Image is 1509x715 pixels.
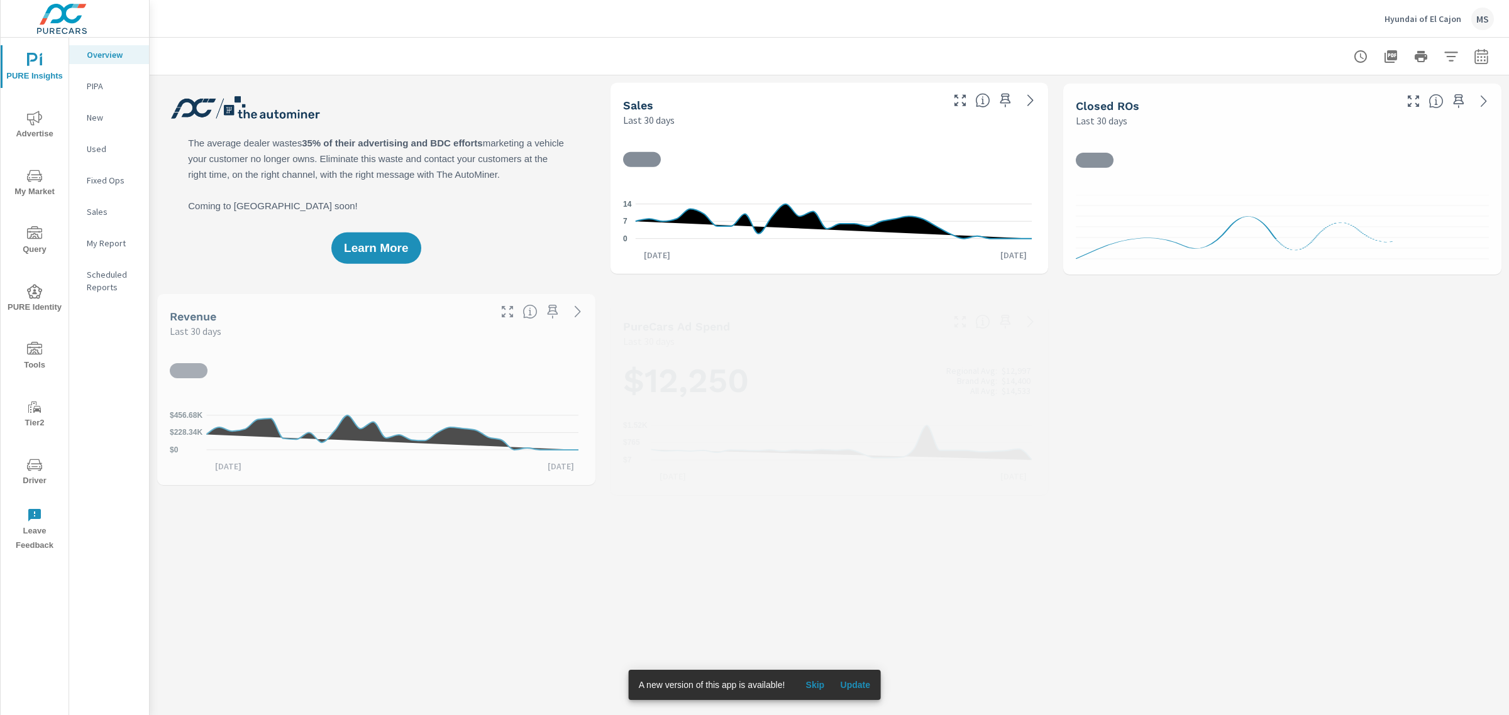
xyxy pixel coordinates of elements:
text: $456.68K [170,411,202,420]
h5: PureCars Ad Spend [623,320,730,333]
p: Brand Avg: [957,376,997,386]
div: PIPA [69,77,149,96]
button: Skip [795,675,835,695]
span: Query [4,226,65,257]
span: Skip [800,679,830,690]
p: Last 30 days [170,324,221,339]
p: PIPA [87,80,139,92]
span: Update [840,679,870,690]
p: Last 30 days [623,112,675,128]
p: My Report [87,237,139,249]
span: Save this to your personalized report [995,90,1015,111]
button: Print Report [1408,44,1434,69]
div: Scheduled Reports [69,265,149,297]
div: nav menu [1,38,69,558]
span: Save this to your personalized report [995,312,1015,332]
p: Regional Avg: [946,366,997,376]
text: $1.52K [623,421,648,430]
div: MS [1471,8,1494,30]
p: $14,400 [1002,376,1031,386]
p: All Avg: [970,386,997,396]
p: [DATE] [206,460,250,472]
button: Learn More [331,232,421,264]
span: A new version of this app is available! [639,680,785,690]
p: Overview [87,48,139,61]
button: "Export Report to PDF" [1378,44,1403,69]
div: My Report [69,234,149,253]
text: $228.34K [170,428,202,437]
text: 14 [623,200,632,209]
text: 7 [623,217,627,226]
span: Learn More [344,243,408,254]
span: Leave Feedback [4,508,65,553]
span: Total cost of media for all PureCars channels for the selected dealership group over the selected... [975,314,990,329]
span: Total sales revenue over the selected date range. [Source: This data is sourced from the dealer’s... [522,304,538,319]
span: Driver [4,457,65,488]
p: Sales [87,205,139,218]
span: PURE Insights [4,53,65,84]
span: Tools [4,342,65,373]
span: My Market [4,168,65,199]
div: Sales [69,202,149,221]
button: Make Fullscreen [1403,91,1423,111]
p: Scheduled Reports [87,268,139,293]
span: Number of vehicles sold by the dealership over the selected date range. [Source: This data is sou... [975,93,990,108]
p: [DATE] [992,470,1036,483]
p: Fixed Ops [87,174,139,187]
h5: Sales [623,99,653,112]
button: Update [835,675,875,695]
a: See more details in report [568,302,588,322]
text: $765 [623,438,640,447]
p: Used [87,143,139,155]
text: $0 [170,445,179,454]
a: See more details in report [1020,312,1041,332]
p: New [87,111,139,124]
span: Save this to your personalized report [543,302,563,322]
span: Advertise [4,111,65,141]
button: Apply Filters [1439,44,1464,69]
button: Make Fullscreen [950,90,970,111]
p: [DATE] [651,470,695,483]
p: [DATE] [539,460,583,472]
p: Last 30 days [623,334,675,349]
span: Tier2 [4,400,65,430]
text: 0 [623,234,627,243]
h1: $12,250 [623,359,1036,402]
span: Number of Repair Orders Closed by the selected dealership group over the selected time range. [So... [1429,94,1444,109]
div: New [69,108,149,127]
p: [DATE] [635,249,679,261]
div: Used [69,139,149,158]
p: [DATE] [992,249,1036,261]
p: $14,533 [1002,386,1031,396]
div: Overview [69,45,149,64]
a: See more details in report [1474,91,1494,111]
h5: Revenue [170,310,216,323]
span: Save this to your personalized report [1449,91,1469,111]
p: $12,997 [1002,366,1031,376]
p: Hyundai of El Cajon [1385,13,1461,25]
h5: Closed ROs [1076,99,1139,112]
button: Make Fullscreen [950,312,970,332]
p: Last 30 days [1076,113,1127,128]
a: See more details in report [1020,90,1041,111]
button: Select Date Range [1469,44,1494,69]
button: Make Fullscreen [497,302,517,322]
span: PURE Identity [4,284,65,315]
text: $7 [623,456,632,464]
div: Fixed Ops [69,171,149,190]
